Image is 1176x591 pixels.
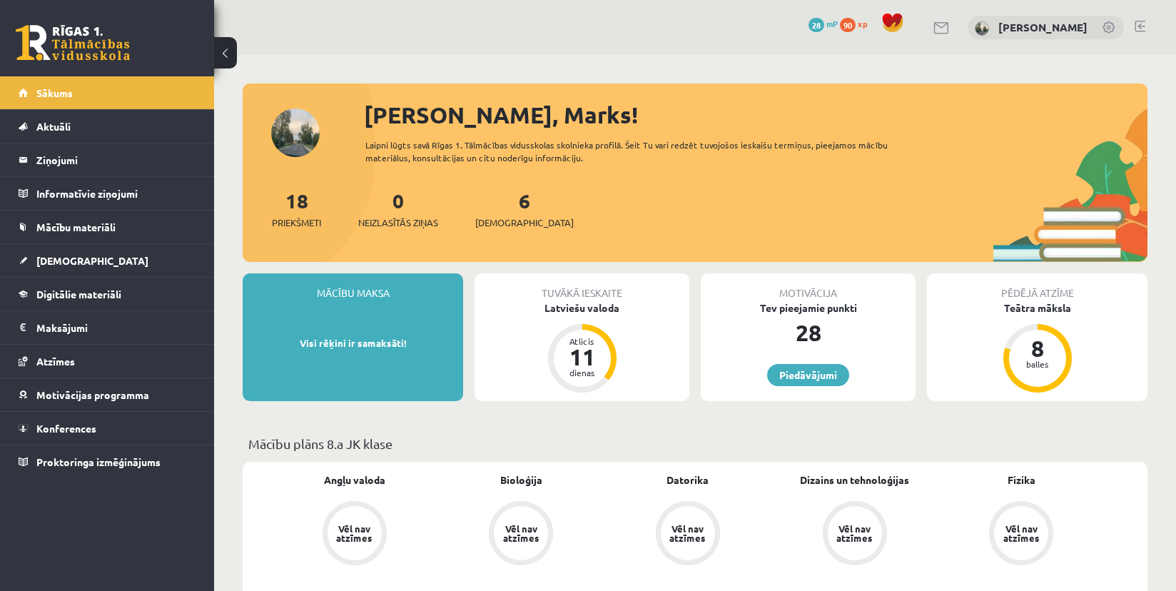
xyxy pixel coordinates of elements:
span: Neizlasītās ziņas [358,216,438,230]
div: Tuvākā ieskaite [475,273,689,300]
a: Informatīvie ziņojumi [19,177,196,210]
a: [PERSON_NAME] [998,20,1088,34]
div: Vēl nav atzīmes [335,524,375,542]
div: Tev pieejamie punkti [701,300,916,315]
a: Piedāvājumi [767,364,849,386]
a: Vēl nav atzīmes [771,501,938,568]
a: Vēl nav atzīmes [938,501,1105,568]
a: Proktoringa izmēģinājums [19,445,196,478]
a: Bioloģija [500,473,542,488]
div: Vēl nav atzīmes [668,524,708,542]
span: Atzīmes [36,355,75,368]
div: 8 [1016,337,1059,360]
span: Aktuāli [36,120,71,133]
legend: Informatīvie ziņojumi [36,177,196,210]
span: [DEMOGRAPHIC_DATA] [36,254,148,267]
div: [PERSON_NAME], Marks! [364,98,1147,132]
a: Maksājumi [19,311,196,344]
div: 11 [561,345,604,368]
a: Datorika [666,473,709,488]
a: Vēl nav atzīmes [438,501,605,568]
a: Konferences [19,412,196,445]
span: [DEMOGRAPHIC_DATA] [475,216,574,230]
legend: Ziņojumi [36,143,196,176]
span: Proktoringa izmēģinājums [36,455,161,468]
a: Ziņojumi [19,143,196,176]
div: Laipni lūgts savā Rīgas 1. Tālmācības vidusskolas skolnieka profilā. Šeit Tu vari redzēt tuvojošo... [365,138,908,164]
a: Fizika [1008,473,1035,488]
div: Teātra māksla [927,300,1147,315]
a: Dizains un tehnoloģijas [800,473,909,488]
a: 28 mP [808,18,838,29]
div: 28 [701,315,916,350]
span: Motivācijas programma [36,388,149,401]
a: Rīgas 1. Tālmācības vidusskola [16,25,130,61]
a: Motivācijas programma [19,378,196,411]
span: 28 [808,18,824,32]
a: 90 xp [840,18,874,29]
a: Digitālie materiāli [19,278,196,310]
img: Marks Rutkovskis [975,21,989,36]
span: Konferences [36,422,96,435]
a: Latviešu valoda Atlicis 11 dienas [475,300,689,395]
span: Sākums [36,86,73,99]
span: Mācību materiāli [36,221,116,233]
div: balles [1016,360,1059,368]
p: Visi rēķini ir samaksāti! [250,336,456,350]
a: [DEMOGRAPHIC_DATA] [19,244,196,277]
span: xp [858,18,867,29]
div: Motivācija [701,273,916,300]
div: Vēl nav atzīmes [501,524,541,542]
a: 6[DEMOGRAPHIC_DATA] [475,188,574,230]
span: mP [826,18,838,29]
a: Sākums [19,76,196,109]
a: Aktuāli [19,110,196,143]
p: Mācību plāns 8.a JK klase [248,434,1142,453]
div: Latviešu valoda [475,300,689,315]
a: Vēl nav atzīmes [271,501,438,568]
a: Mācību materiāli [19,211,196,243]
a: 18Priekšmeti [272,188,321,230]
a: Teātra māksla 8 balles [927,300,1147,395]
div: dienas [561,368,604,377]
div: Pēdējā atzīme [927,273,1147,300]
div: Mācību maksa [243,273,463,300]
a: Atzīmes [19,345,196,378]
span: Digitālie materiāli [36,288,121,300]
div: Vēl nav atzīmes [835,524,875,542]
legend: Maksājumi [36,311,196,344]
span: 90 [840,18,856,32]
span: Priekšmeti [272,216,321,230]
a: Angļu valoda [324,473,385,488]
div: Vēl nav atzīmes [1001,524,1041,542]
a: 0Neizlasītās ziņas [358,188,438,230]
div: Atlicis [561,337,604,345]
a: Vēl nav atzīmes [604,501,771,568]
